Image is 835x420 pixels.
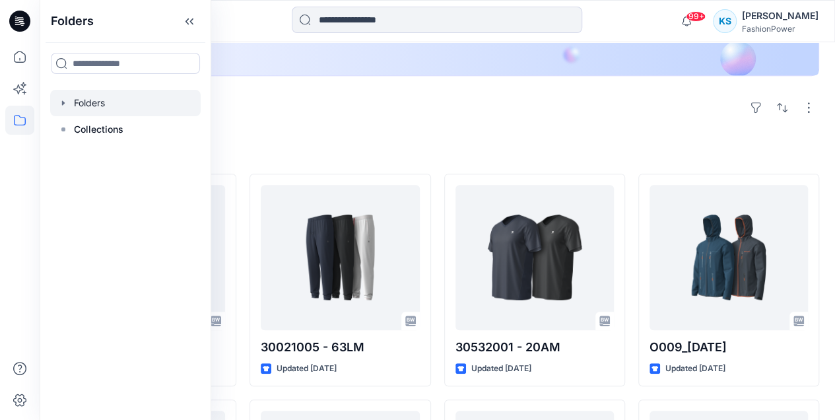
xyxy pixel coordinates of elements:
p: 30021005 - 63LM [261,338,419,357]
a: 30532001 - 20AM [455,185,614,330]
p: Collections [74,122,123,137]
p: Updated [DATE] [665,362,725,376]
div: [PERSON_NAME] [742,8,818,24]
a: 30021005 - 63LM [261,185,419,330]
div: KS [713,9,737,33]
p: Updated [DATE] [471,362,531,376]
p: 30532001 - 20AM [455,338,614,357]
p: O009_[DATE] [650,338,808,357]
h4: Styles [55,145,819,160]
a: O009_NOEL [650,185,808,330]
span: 99+ [686,11,706,22]
p: Updated [DATE] [277,362,337,376]
div: FashionPower [742,24,818,34]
